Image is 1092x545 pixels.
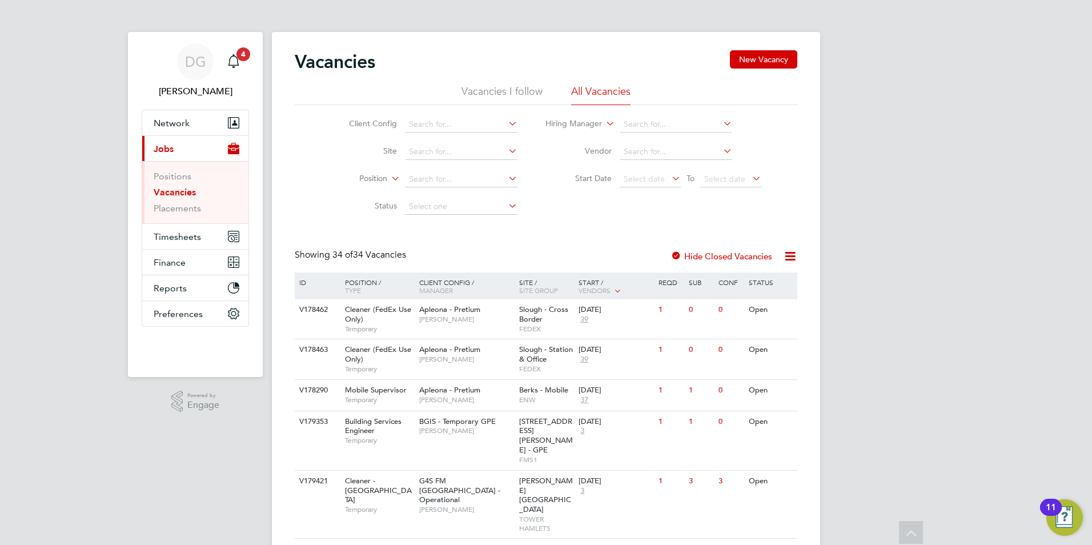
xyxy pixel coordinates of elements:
div: 0 [716,339,745,360]
label: Client Config [331,118,397,129]
label: Position [322,173,387,185]
div: 0 [716,380,745,401]
div: V179421 [296,471,336,492]
div: 1 [686,411,716,432]
span: ENW [519,395,573,404]
div: 11 [1046,507,1056,522]
span: [PERSON_NAME] [419,426,513,435]
span: [PERSON_NAME] [419,355,513,364]
div: Client Config / [416,272,516,300]
div: 1 [656,411,685,432]
button: Open Resource Center, 11 new notifications [1046,499,1083,536]
span: G4S FM [GEOGRAPHIC_DATA] - Operational [419,476,500,505]
div: 1 [656,471,685,492]
div: 0 [686,339,716,360]
input: Select one [405,199,517,215]
div: [DATE] [579,345,653,355]
button: New Vacancy [730,50,797,69]
span: Engage [187,400,219,410]
div: 1 [656,339,685,360]
div: 0 [716,299,745,320]
span: Apleona - Pretium [419,344,480,354]
span: TOWER HAMLETS [519,515,573,532]
span: Manager [419,286,453,295]
span: Type [345,286,361,295]
label: Site [331,146,397,156]
span: Select date [624,174,665,184]
span: [PERSON_NAME][GEOGRAPHIC_DATA] [519,476,573,515]
input: Search for... [405,117,517,133]
div: 1 [686,380,716,401]
div: Conf [716,272,745,292]
a: Powered byEngage [171,391,220,412]
label: Hiring Manager [536,118,602,130]
div: ID [296,272,336,292]
span: Slough - Cross Border [519,304,568,324]
span: Apleona - Pretium [419,304,480,314]
span: Temporary [345,364,413,374]
div: 1 [656,299,685,320]
div: V178463 [296,339,336,360]
span: Network [154,118,190,129]
label: Hide Closed Vacancies [671,251,772,262]
span: Preferences [154,308,203,319]
span: Temporary [345,505,413,514]
div: Sub [686,272,716,292]
nav: Main navigation [128,32,263,377]
input: Search for... [405,144,517,160]
div: 1 [656,380,685,401]
a: Go to home page [142,338,249,356]
button: Timesheets [142,224,248,249]
div: 3 [716,471,745,492]
a: DG[PERSON_NAME] [142,43,249,98]
span: [PERSON_NAME] [419,395,513,404]
input: Search for... [620,117,732,133]
span: Powered by [187,391,219,400]
span: DG [185,54,206,69]
span: Building Services Engineer [345,416,402,436]
span: 34 Vacancies [332,249,406,261]
span: [PERSON_NAME] [419,315,513,324]
span: Select date [704,174,745,184]
input: Search for... [405,171,517,187]
span: FEDEX [519,364,573,374]
span: Site Group [519,286,558,295]
span: Finance [154,257,186,268]
div: 0 [686,299,716,320]
div: Jobs [142,161,248,223]
span: To [683,171,698,186]
span: [PERSON_NAME] [419,505,513,514]
button: Jobs [142,136,248,161]
span: Apleona - Pretium [419,385,480,395]
span: Cleaner (FedEx Use Only) [345,344,411,364]
div: 0 [716,411,745,432]
span: Daniel Gwynn [142,85,249,98]
div: [DATE] [579,386,653,395]
span: Temporary [345,324,413,334]
button: Network [142,110,248,135]
li: All Vacancies [571,85,631,105]
span: Cleaner (FedEx Use Only) [345,304,411,324]
div: V178290 [296,380,336,401]
img: fastbook-logo-retina.png [142,338,249,356]
span: 37 [579,395,590,405]
span: 39 [579,355,590,364]
div: Showing [295,249,408,261]
li: Vacancies I follow [461,85,543,105]
span: 34 of [332,249,353,261]
div: Start / [576,272,656,301]
label: Vendor [546,146,612,156]
div: Open [746,471,796,492]
span: Vendors [579,286,611,295]
h2: Vacancies [295,50,375,73]
div: Site / [516,272,576,300]
div: Status [746,272,796,292]
span: Reports [154,283,187,294]
span: Berks - Mobile [519,385,568,395]
span: [STREET_ADDRESS][PERSON_NAME] - GPE [519,416,573,455]
div: V178462 [296,299,336,320]
a: Placements [154,203,201,214]
div: 3 [686,471,716,492]
label: Start Date [546,173,612,183]
a: 4 [222,43,245,80]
